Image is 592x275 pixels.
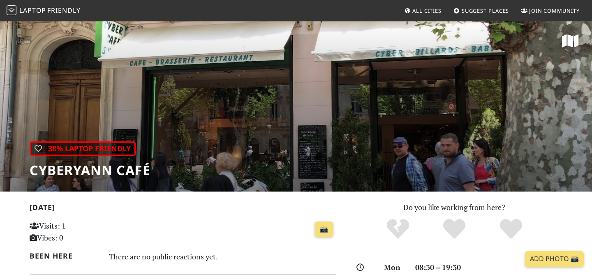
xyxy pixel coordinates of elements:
[483,218,539,240] div: Definitely!
[315,222,333,237] a: 📸
[525,251,584,267] a: Add Photo 📸
[462,7,509,14] span: Suggest Places
[19,6,46,15] span: Laptop
[370,218,426,240] div: No
[426,218,483,240] div: Yes
[401,3,445,18] a: All Cities
[529,7,580,14] span: Join Community
[30,220,125,244] p: Visits: 1 Vibes: 0
[7,5,16,15] img: LaptopFriendly
[379,261,410,273] div: Mon
[30,252,99,260] h2: Been here
[518,3,583,18] a: Join Community
[410,261,567,273] div: 08:30 – 19:30
[30,162,150,178] h1: Cyberyann Café
[109,250,337,263] div: There are no public reactions yet.
[412,7,442,14] span: All Cities
[30,203,336,215] h2: [DATE]
[346,201,562,213] p: Do you like working from here?
[450,3,513,18] a: Suggest Places
[30,141,136,156] div: | 38% Laptop Friendly
[7,4,81,18] a: LaptopFriendly LaptopFriendly
[47,6,80,15] span: Friendly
